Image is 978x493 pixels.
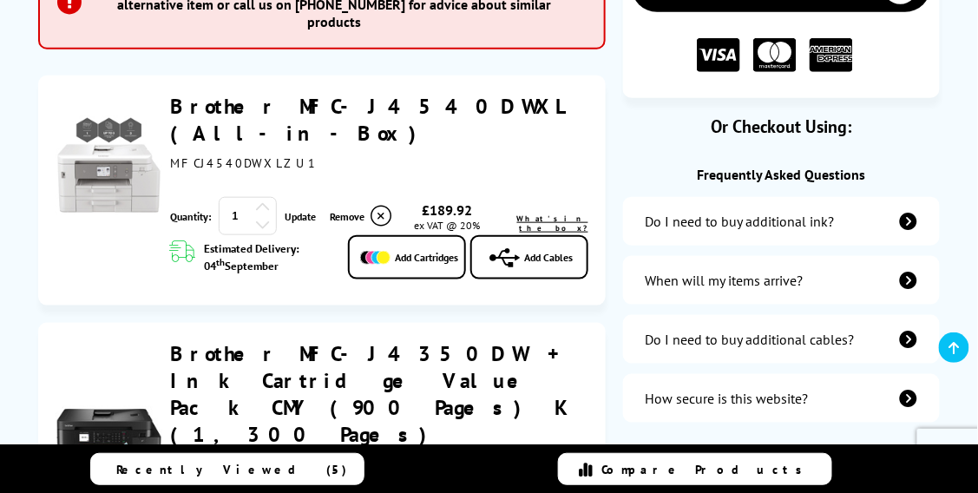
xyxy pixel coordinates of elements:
[360,251,391,265] img: Add Cartridges
[395,201,501,219] div: £189.92
[56,109,162,216] img: Brother MFC-J4540DWXL (All-in-Box)
[171,340,576,448] a: Brother MFC-J4350DW + Ink Cartridge Value Pack CMY (900 Pages) K (1,300 Pages)
[116,462,347,477] span: Recently Viewed (5)
[558,453,832,485] a: Compare Products
[753,38,797,72] img: MASTER CARD
[56,384,162,490] img: Brother MFC-J4350DW + Ink Cartridge Value Pack CMY (900 Pages) K (1,300 Pages)
[623,256,940,305] a: items-arrive
[623,115,940,138] div: Or Checkout Using:
[331,203,395,229] a: Delete item from your basket
[395,251,458,264] span: Add Cartridges
[331,210,365,223] span: Remove
[171,155,317,171] span: MFCJ4540DWXLZU1
[646,390,809,407] div: How secure is this website?
[216,256,225,268] sup: th
[524,251,573,264] span: Add Cables
[623,197,940,246] a: additional-ink
[646,272,804,289] div: When will my items arrive?
[646,213,835,230] div: Do I need to buy additional ink?
[623,315,940,364] a: additional-cables
[171,210,212,223] span: Quantity:
[90,453,364,485] a: Recently Viewed (5)
[517,214,588,233] span: What's in the box?
[697,38,740,72] img: VISA
[204,241,331,273] span: Estimated Delivery: 04 September
[601,462,811,477] span: Compare Products
[171,93,564,147] a: Brother MFC-J4540DWXL (All-in-Box)
[646,331,855,348] div: Do I need to buy additional cables?
[500,214,587,233] a: lnk_inthebox
[623,166,940,183] div: Frequently Asked Questions
[286,210,317,223] a: Update
[414,219,480,232] span: ex VAT @ 20%
[623,374,940,423] a: secure-website
[810,38,853,72] img: American Express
